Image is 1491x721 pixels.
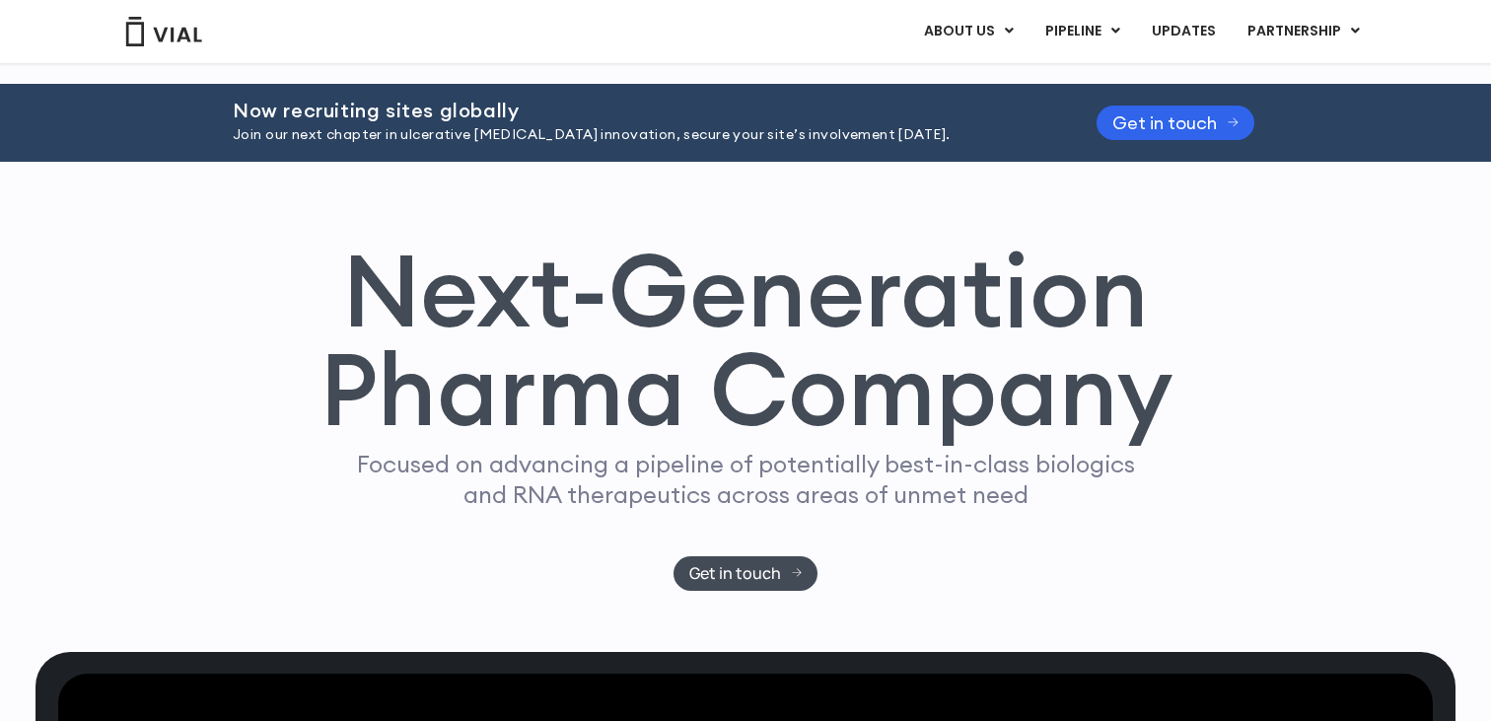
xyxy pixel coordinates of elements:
span: Get in touch [1112,115,1217,130]
a: Get in touch [1097,106,1254,140]
a: PARTNERSHIPMenu Toggle [1232,15,1376,48]
h1: Next-Generation Pharma Company [319,241,1172,440]
p: Join our next chapter in ulcerative [MEDICAL_DATA] innovation, secure your site’s involvement [DA... [233,124,1047,146]
a: ABOUT USMenu Toggle [908,15,1029,48]
a: UPDATES [1136,15,1231,48]
a: PIPELINEMenu Toggle [1029,15,1135,48]
p: Focused on advancing a pipeline of potentially best-in-class biologics and RNA therapeutics acros... [348,449,1143,510]
img: Vial Logo [124,17,203,46]
h2: Now recruiting sites globally [233,100,1047,121]
a: Get in touch [674,556,818,591]
span: Get in touch [689,566,781,581]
